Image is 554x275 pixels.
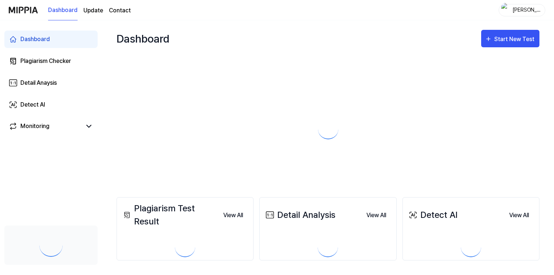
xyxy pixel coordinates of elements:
[481,30,539,47] button: Start New Test
[20,35,50,44] div: Dashboard
[4,96,98,113] a: Detect AI
[4,74,98,92] a: Detail Anaysis
[20,100,45,109] div: Detect AI
[83,6,103,15] a: Update
[20,79,57,87] div: Detail Anaysis
[217,208,249,223] button: View All
[512,6,541,14] div: [PERSON_NAME]
[109,6,131,15] a: Contact
[501,3,510,17] img: profile
[4,52,98,70] a: Plagiarism Checker
[264,208,335,222] div: Detail Analysis
[117,28,169,49] div: Dashboard
[361,208,392,223] button: View All
[494,35,536,44] div: Start New Test
[407,208,457,222] div: Detect AI
[9,122,82,131] a: Monitoring
[48,0,78,20] a: Dashboard
[499,4,545,16] button: profile[PERSON_NAME]
[503,208,535,223] button: View All
[20,122,50,131] div: Monitoring
[4,31,98,48] a: Dashboard
[121,202,217,228] div: Plagiarism Test Result
[20,57,71,65] div: Plagiarism Checker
